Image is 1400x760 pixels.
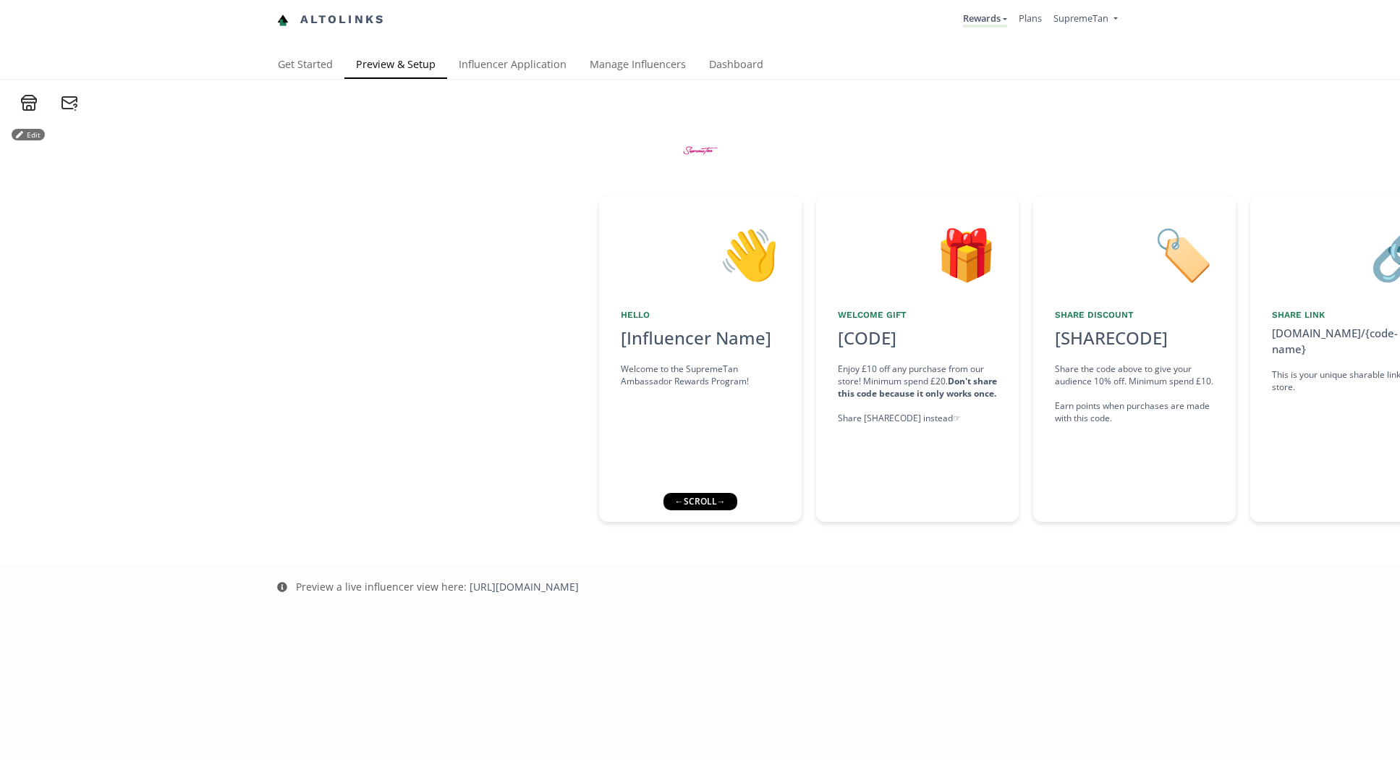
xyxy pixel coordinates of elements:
div: Enjoy £10 off any purchase from our store! Minimum spend £20. Share [SHARECODE] instead ☞ [838,363,997,425]
div: Share the code above to give your audience 10% off. Minimum spend £10. Earn points when purchases... [1055,363,1214,425]
a: [URL][DOMAIN_NAME] [470,580,579,594]
div: Welcome Gift [838,309,997,321]
a: Manage Influencers [578,51,697,80]
a: Dashboard [697,51,775,80]
img: BtZWWMaMEGZe [673,123,727,177]
div: ← scroll → [663,493,737,510]
div: 🏷️ [1055,218,1214,292]
div: [SHARECODE] [1055,326,1168,350]
a: Plans [1019,12,1042,25]
a: SupremeTan [1053,12,1117,28]
a: Altolinks [277,8,386,32]
div: Preview a live influencer view here: [296,580,579,594]
div: 🎁 [838,218,997,292]
a: Preview & Setup [344,51,447,80]
div: 👋 [621,218,780,292]
div: Welcome to the SupremeTan Ambassador Rewards Program! [621,363,780,387]
span: SupremeTan [1053,12,1108,25]
a: Rewards [963,12,1007,28]
strong: Don't share this code because it only works once. [838,375,997,400]
img: favicon-32x32.png [277,14,289,26]
div: Share Discount [1055,309,1214,321]
a: Get Started [266,51,344,80]
div: [Influencer Name] [621,326,780,350]
a: Influencer Application [447,51,578,80]
button: Edit [12,129,45,140]
div: Hello [621,309,780,321]
div: [CODE] [829,326,905,350]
